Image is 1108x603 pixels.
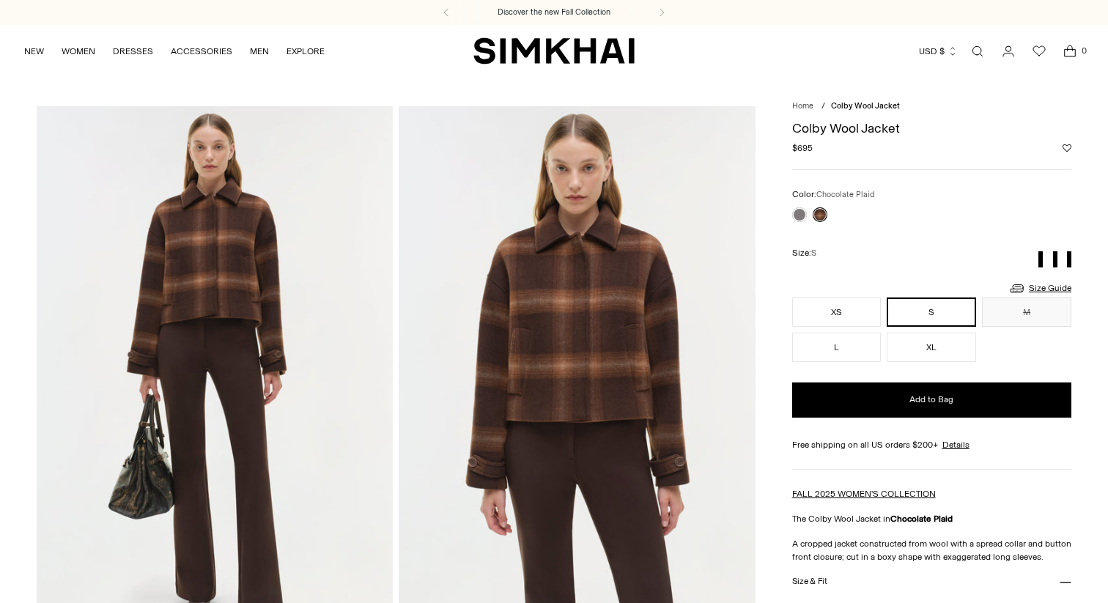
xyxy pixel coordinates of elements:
label: Color: [792,188,874,201]
a: Wishlist [1024,37,1054,66]
a: Details [942,438,969,451]
p: A cropped jacket constructed from wool with a spread collar and button front closure; cut in a bo... [792,537,1071,563]
a: Discover the new Fall Collection [498,7,610,18]
button: XL [887,333,976,362]
button: M [982,297,1071,327]
a: DRESSES [113,35,153,67]
a: Open cart modal [1055,37,1085,66]
span: Chocolate Plaid [816,190,874,199]
a: Home [792,101,813,111]
a: FALL 2025 WOMEN'S COLLECTION [792,489,936,499]
div: Free shipping on all US orders $200+ [792,438,1071,451]
a: WOMEN [62,35,95,67]
a: SIMKHAI [473,37,635,65]
a: Open search modal [963,37,992,66]
button: XS [792,297,882,327]
button: USD $ [919,35,958,67]
a: EXPLORE [287,35,325,67]
span: Colby Wool Jacket [831,101,900,111]
button: Add to Wishlist [1063,144,1071,152]
label: Size: [792,246,816,260]
a: ACCESSORIES [171,35,232,67]
span: S [811,248,816,258]
button: Size & Fit [792,563,1071,601]
a: NEW [24,35,44,67]
a: Go to the account page [994,37,1023,66]
div: / [821,100,825,113]
p: The Colby Wool Jacket in [792,512,1071,525]
strong: Chocolate Plaid [890,514,953,524]
span: 0 [1077,44,1090,57]
h3: Size & Fit [792,577,827,586]
a: Size Guide [1008,279,1071,297]
span: $695 [792,141,813,155]
nav: breadcrumbs [792,100,1071,113]
h1: Colby Wool Jacket [792,122,1071,135]
span: Add to Bag [909,393,953,406]
button: S [887,297,976,327]
a: MEN [250,35,269,67]
button: L [792,333,882,362]
button: Add to Bag [792,382,1071,418]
